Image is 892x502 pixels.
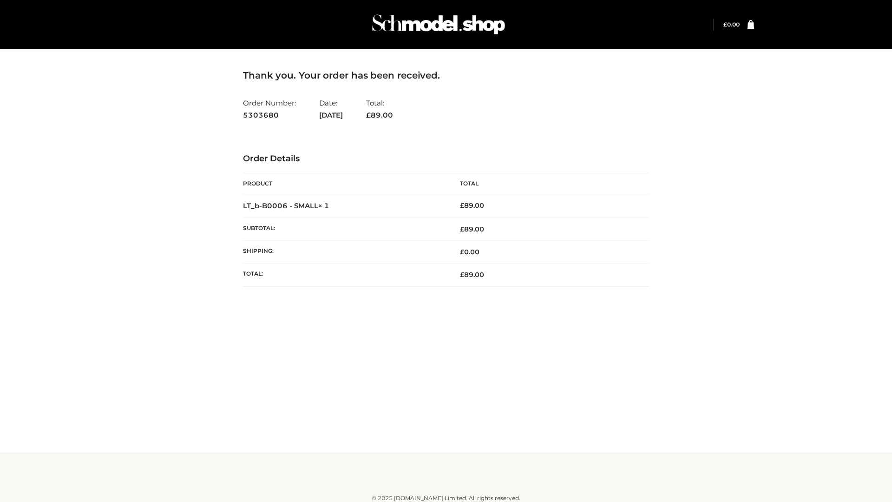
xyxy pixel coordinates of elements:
strong: 5303680 [243,109,296,121]
bdi: 0.00 [460,248,479,256]
th: Total [446,173,649,194]
bdi: 0.00 [723,21,740,28]
h3: Order Details [243,154,649,164]
strong: × 1 [318,201,329,210]
th: Product [243,173,446,194]
span: £ [366,111,371,119]
li: Total: [366,95,393,123]
strong: [DATE] [319,109,343,121]
span: £ [460,248,464,256]
th: Total: [243,264,446,286]
span: £ [460,201,464,210]
span: £ [723,21,727,28]
img: Schmodel Admin 964 [369,6,508,43]
span: 89.00 [460,271,484,279]
li: Date: [319,95,343,123]
span: 89.00 [366,111,393,119]
bdi: 89.00 [460,201,484,210]
th: Subtotal: [243,218,446,240]
li: Order Number: [243,95,296,123]
span: £ [460,271,464,279]
strong: LT_b-B0006 - SMALL [243,201,329,210]
h3: Thank you. Your order has been received. [243,70,649,81]
a: £0.00 [723,21,740,28]
span: £ [460,225,464,233]
th: Shipping: [243,241,446,264]
span: 89.00 [460,225,484,233]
